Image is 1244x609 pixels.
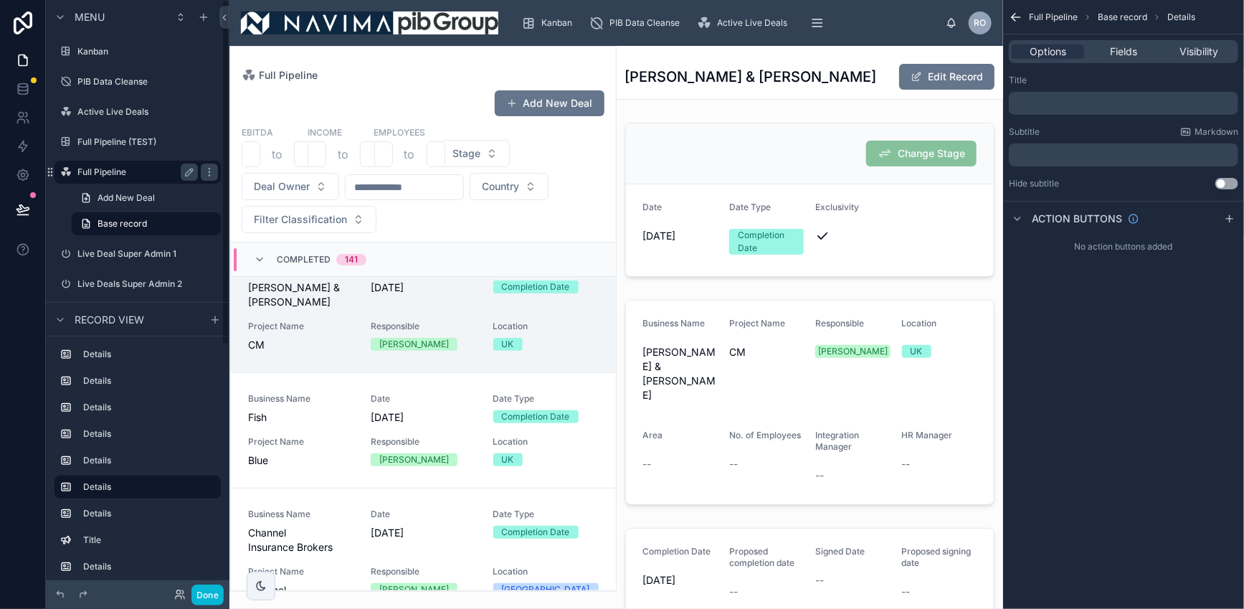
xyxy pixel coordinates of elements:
[371,566,476,577] span: Responsible
[98,218,147,230] span: Base record
[493,321,599,332] span: Location
[1179,44,1218,59] span: Visibility
[502,338,514,351] div: UK
[54,40,221,63] a: Kanban
[510,7,946,39] div: scrollable content
[248,393,353,405] span: Business Name
[248,280,353,309] span: [PERSON_NAME] & [PERSON_NAME]
[272,146,282,163] p: to
[54,70,221,93] a: PIB Data Cleanse
[371,526,476,540] span: [DATE]
[248,410,353,425] span: Fish
[83,481,209,493] label: Details
[371,393,476,405] span: Date
[1003,235,1244,258] div: No action buttons added
[75,10,105,24] span: Menu
[1030,44,1066,59] span: Options
[338,146,348,163] p: to
[72,212,221,235] a: Base record
[231,242,616,372] a: Business Name[PERSON_NAME] & [PERSON_NAME]Date[DATE]Date TypeCompletion DateProject NameCMRespons...
[371,436,476,448] span: Responsible
[54,242,221,265] a: Live Deal Super Admin 1
[495,90,604,116] button: Add New Deal
[1029,11,1078,23] span: Full Pipeline
[242,206,376,233] button: Select Button
[242,173,339,200] button: Select Button
[1009,75,1027,86] label: Title
[440,140,510,167] button: Select Button
[899,64,994,90] button: Edit Record
[493,393,599,405] span: Date Type
[1110,44,1137,59] span: Fields
[541,17,572,29] span: Kanban
[259,68,318,82] span: Full Pipeline
[371,280,476,295] span: [DATE]
[502,526,570,539] div: Completion Date
[98,192,155,204] span: Add New Deal
[308,126,342,138] label: Income
[54,131,221,154] a: Full Pipeline (TEST)
[1009,178,1059,189] label: Hide subtitle
[254,179,310,194] span: Deal Owner
[502,410,570,423] div: Completion Date
[77,46,218,57] label: Kanban
[54,273,221,296] a: Live Deals Super Admin 2
[1009,92,1238,115] div: scrollable content
[502,583,590,596] div: [GEOGRAPHIC_DATA]
[1180,126,1238,138] a: Markdown
[371,410,476,425] span: [DATE]
[1098,11,1147,23] span: Base record
[502,280,570,293] div: Completion Date
[83,561,215,572] label: Details
[1009,143,1238,166] div: scrollable content
[83,428,215,440] label: Details
[54,161,221,184] a: Full Pipeline
[404,146,415,163] p: to
[77,76,218,88] label: PIB Data Cleanse
[1167,11,1195,23] span: Details
[242,126,273,138] label: EBITDA
[83,455,215,466] label: Details
[248,338,353,352] span: CM
[371,509,476,520] span: Date
[77,136,218,148] label: Full Pipeline (TEST)
[493,509,599,520] span: Date Type
[242,68,318,82] a: Full Pipeline
[83,508,215,519] label: Details
[585,10,690,36] a: PIB Data Cleanse
[77,278,218,290] label: Live Deals Super Admin 2
[77,166,192,178] label: Full Pipeline
[379,453,449,466] div: [PERSON_NAME]
[54,100,221,123] a: Active Live Deals
[625,67,877,87] h1: [PERSON_NAME] & [PERSON_NAME]
[77,248,218,260] label: Live Deal Super Admin 1
[46,336,229,580] div: scrollable content
[241,11,498,34] img: App logo
[717,17,787,29] span: Active Live Deals
[248,526,353,554] span: Channel Insurance Brokers
[254,212,347,227] span: Filter Classification
[248,321,353,332] span: Project Name
[83,349,215,360] label: Details
[248,566,353,577] span: Project Name
[75,313,144,327] span: Record view
[1032,212,1122,226] span: Action buttons
[248,509,353,520] span: Business Name
[470,173,549,200] button: Select Button
[493,436,599,448] span: Location
[371,321,476,332] span: Responsible
[379,583,449,596] div: [PERSON_NAME]
[83,375,215,387] label: Details
[693,10,797,36] a: Active Live Deals
[1009,126,1040,138] label: Subtitle
[974,17,987,29] span: RO
[374,126,426,138] label: Employees
[517,10,582,36] a: Kanban
[482,179,519,194] span: Country
[609,17,680,29] span: PIB Data Cleanse
[191,585,224,605] button: Done
[345,254,358,265] div: 141
[379,338,449,351] div: [PERSON_NAME]
[231,372,616,488] a: Business NameFishDate[DATE]Date TypeCompletion DateProject NameBlueResponsible[PERSON_NAME]Locati...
